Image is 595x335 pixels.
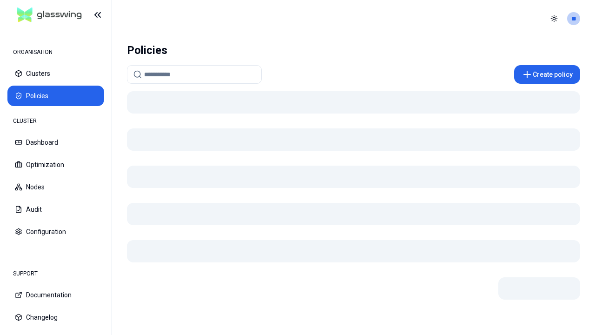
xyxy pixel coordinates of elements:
button: Clusters [7,63,104,84]
button: Policies [7,86,104,106]
button: Create policy [514,65,580,84]
button: Changelog [7,307,104,328]
button: Documentation [7,285,104,305]
button: Nodes [7,177,104,197]
div: Policies [127,41,167,60]
button: Audit [7,199,104,220]
img: GlassWing [13,4,86,26]
div: SUPPORT [7,264,104,283]
div: CLUSTER [7,112,104,130]
button: Configuration [7,221,104,242]
button: Optimization [7,154,104,175]
button: Dashboard [7,132,104,153]
div: ORGANISATION [7,43,104,61]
